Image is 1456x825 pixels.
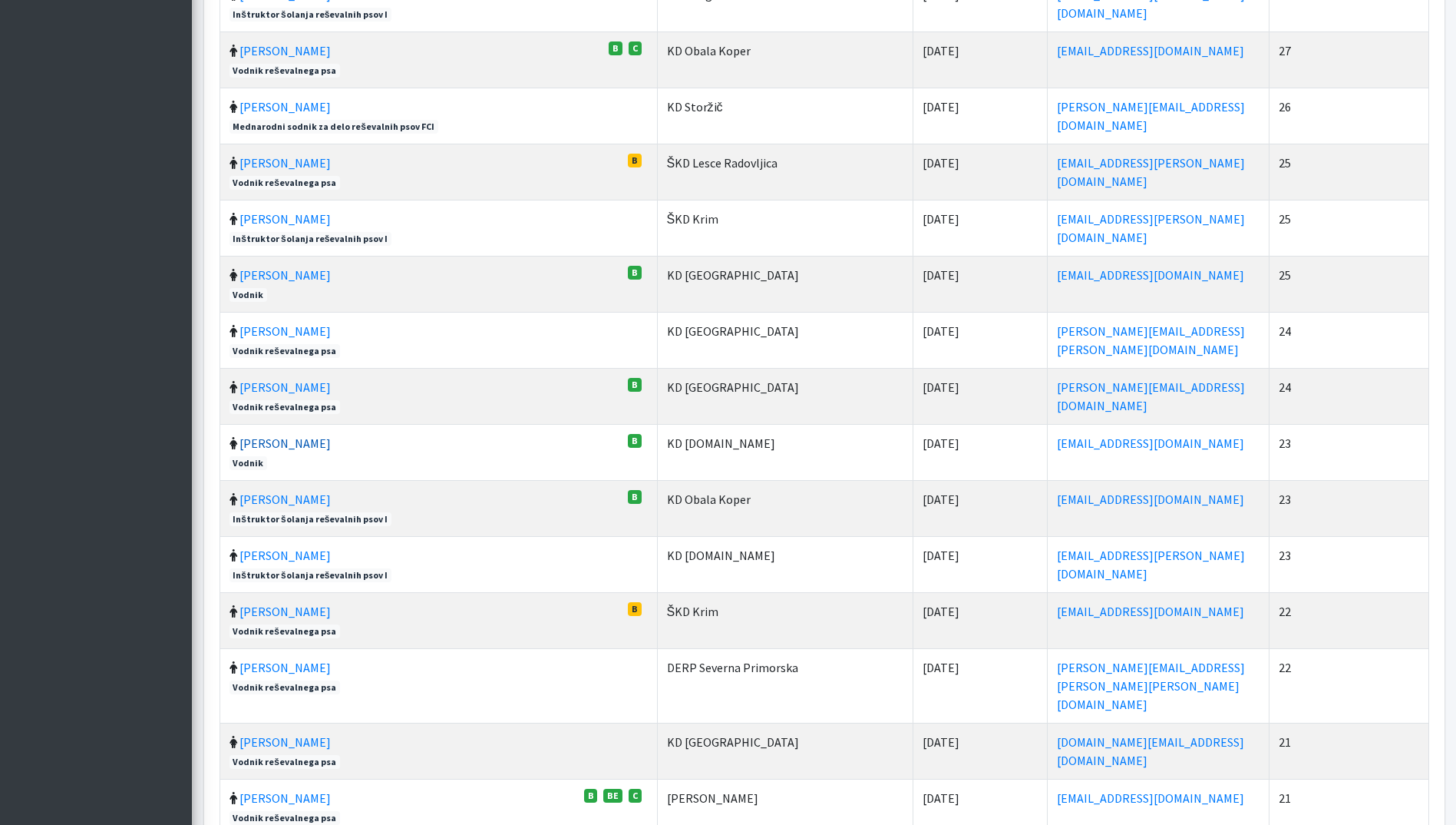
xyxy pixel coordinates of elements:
[628,154,642,167] span: B
[239,436,331,451] a: [PERSON_NAME]
[628,434,642,448] span: B
[628,266,642,280] span: B
[658,480,914,536] td: KD Obala Koper
[1269,648,1428,723] td: 22
[609,41,622,55] span: B
[229,288,268,302] span: Vodnik
[658,31,914,88] td: KD Obala Koper
[629,41,642,55] span: C
[1269,424,1428,480] td: 23
[603,789,622,803] span: BE
[229,120,438,134] span: Mednarodni sodnik za delo reševalnih psov FCI
[913,480,1048,536] td: [DATE]
[229,456,268,470] span: Vodnik
[1057,155,1245,189] a: [EMAIL_ADDRESS][PERSON_NAME][DOMAIN_NAME]
[1057,660,1245,712] a: [PERSON_NAME][EMAIL_ADDRESS][PERSON_NAME][PERSON_NAME][DOMAIN_NAME]
[1269,723,1428,779] td: 21
[913,723,1048,779] td: [DATE]
[658,200,914,256] td: ŠKD Krim
[913,368,1048,424] td: [DATE]
[229,344,340,358] span: Vodnik reševalnega psa
[229,400,340,414] span: Vodnik reševalnega psa
[239,790,331,806] a: [PERSON_NAME]
[1269,480,1428,536] td: 23
[658,592,914,648] td: ŠKD Krim
[229,64,340,78] span: Vodnik reševalnega psa
[1269,256,1428,312] td: 25
[913,88,1048,144] td: [DATE]
[913,592,1048,648] td: [DATE]
[239,548,331,563] a: [PERSON_NAME]
[229,8,392,22] span: Inštruktor šolanja reševalnih psov I
[229,568,392,582] span: Inštruktor šolanja reševalnih psov I
[1269,592,1428,648] td: 22
[239,267,331,283] a: [PERSON_NAME]
[229,755,340,769] span: Vodnik reševalnega psa
[1269,200,1428,256] td: 25
[658,144,914,200] td: ŠKD Lesce Radovljica
[229,512,392,526] span: Inštruktor šolanja reševalnih psov I
[584,789,598,803] span: B
[658,723,914,779] td: KD [GEOGRAPHIC_DATA]
[239,99,331,114] a: [PERSON_NAME]
[628,378,642,392] span: B
[658,424,914,480] td: KD [DOMAIN_NAME]
[1057,267,1244,283] a: [EMAIL_ADDRESS][DOMAIN_NAME]
[239,211,331,227] a: [PERSON_NAME]
[1057,211,1245,245] a: [EMAIL_ADDRESS][PERSON_NAME][DOMAIN_NAME]
[239,379,331,395] a: [PERSON_NAME]
[913,144,1048,200] td: [DATE]
[229,625,340,638] span: Vodnik reševalnega psa
[229,176,340,190] span: Vodnik reševalnega psa
[1057,379,1245,413] a: [PERSON_NAME][EMAIL_ADDRESS][DOMAIN_NAME]
[1269,312,1428,368] td: 24
[239,43,331,58] a: [PERSON_NAME]
[239,734,331,750] a: [PERSON_NAME]
[1269,31,1428,88] td: 27
[1057,323,1245,357] a: [PERSON_NAME][EMAIL_ADDRESS][PERSON_NAME][DOMAIN_NAME]
[1057,492,1244,507] a: [EMAIL_ADDRESS][DOMAIN_NAME]
[239,492,331,507] a: [PERSON_NAME]
[1057,99,1245,133] a: [PERSON_NAME][EMAIL_ADDRESS][DOMAIN_NAME]
[239,323,331,339] a: [PERSON_NAME]
[658,312,914,368] td: KD [GEOGRAPHIC_DATA]
[913,648,1048,723] td: [DATE]
[1269,536,1428,592] td: 23
[658,88,914,144] td: KD Storžič
[913,31,1048,88] td: [DATE]
[629,789,642,803] span: C
[1057,604,1244,619] a: [EMAIL_ADDRESS][DOMAIN_NAME]
[658,536,914,592] td: KD [DOMAIN_NAME]
[1057,436,1244,451] a: [EMAIL_ADDRESS][DOMAIN_NAME]
[239,604,331,619] a: [PERSON_NAME]
[658,256,914,312] td: KD [GEOGRAPHIC_DATA]
[1057,734,1244,768] a: [DOMAIN_NAME][EMAIL_ADDRESS][DOMAIN_NAME]
[229,811,340,825] span: Vodnik reševalnega psa
[658,368,914,424] td: KD [GEOGRAPHIC_DATA]
[1269,368,1428,424] td: 24
[913,200,1048,256] td: [DATE]
[239,155,331,171] a: [PERSON_NAME]
[913,424,1048,480] td: [DATE]
[1269,88,1428,144] td: 26
[628,490,642,504] span: B
[239,660,331,675] a: [PERSON_NAME]
[1057,548,1245,581] a: [EMAIL_ADDRESS][PERSON_NAME][DOMAIN_NAME]
[913,256,1048,312] td: [DATE]
[628,602,642,616] span: B
[1057,43,1244,58] a: [EMAIL_ADDRESS][DOMAIN_NAME]
[658,648,914,723] td: DERP Severna Primorska
[1057,790,1244,806] a: [EMAIL_ADDRESS][DOMAIN_NAME]
[229,681,340,694] span: Vodnik reševalnega psa
[229,232,392,246] span: Inštruktor šolanja reševalnih psov I
[913,536,1048,592] td: [DATE]
[913,312,1048,368] td: [DATE]
[1269,144,1428,200] td: 25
